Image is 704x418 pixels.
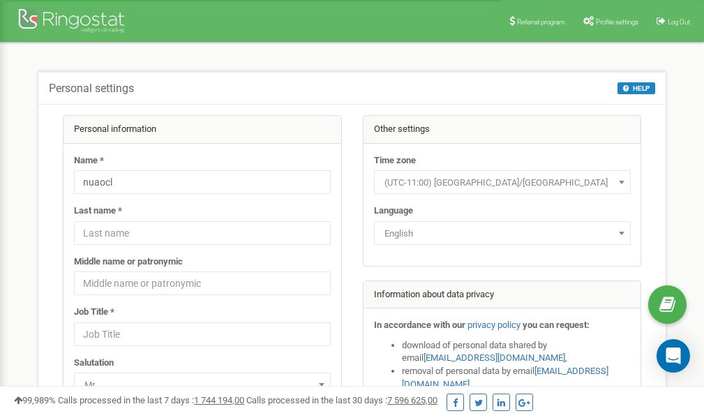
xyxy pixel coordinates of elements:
u: 1 744 194,00 [194,395,244,405]
span: (UTC-11:00) Pacific/Midway [379,173,626,193]
div: Personal information [63,116,341,144]
button: HELP [617,82,655,94]
span: Calls processed in the last 7 days : [58,395,244,405]
input: Last name [74,221,331,245]
div: Other settings [364,116,641,144]
label: Job Title * [74,306,114,319]
input: Job Title [74,322,331,346]
span: (UTC-11:00) Pacific/Midway [374,170,631,194]
span: Referral program [517,18,565,26]
label: Time zone [374,154,416,167]
span: English [374,221,631,245]
div: Open Intercom Messenger [657,339,690,373]
span: Calls processed in the last 30 days : [246,395,437,405]
li: download of personal data shared by email , [402,339,631,365]
h5: Personal settings [49,82,134,95]
u: 7 596 625,00 [387,395,437,405]
span: Log Out [668,18,690,26]
input: Name [74,170,331,194]
a: privacy policy [467,320,520,330]
label: Last name * [74,204,122,218]
span: Profile settings [596,18,638,26]
span: English [379,224,626,244]
strong: In accordance with our [374,320,465,330]
label: Middle name or patronymic [74,255,183,269]
strong: you can request: [523,320,590,330]
div: Information about data privacy [364,281,641,309]
label: Language [374,204,413,218]
span: Mr. [79,375,326,395]
span: 99,989% [14,395,56,405]
label: Name * [74,154,104,167]
input: Middle name or patronymic [74,271,331,295]
li: removal of personal data by email , [402,365,631,391]
a: [EMAIL_ADDRESS][DOMAIN_NAME] [424,352,565,363]
label: Salutation [74,357,114,370]
span: Mr. [74,373,331,396]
